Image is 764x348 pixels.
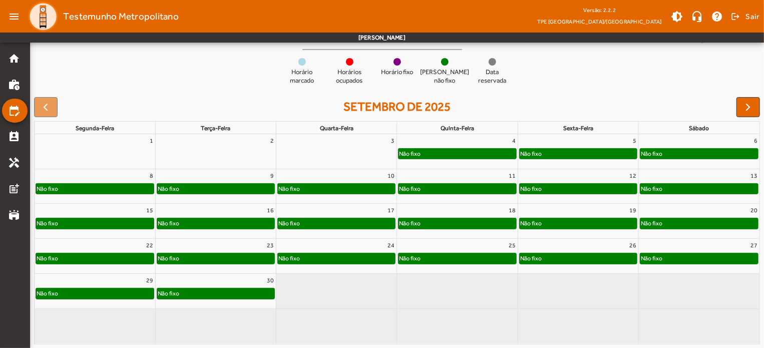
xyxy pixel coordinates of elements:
div: Não fixo [278,253,300,263]
td: 4 de setembro de 2025 [397,134,518,169]
a: 3 de setembro de 2025 [389,134,397,147]
td: 19 de setembro de 2025 [518,204,638,239]
a: 18 de setembro de 2025 [507,204,518,217]
a: 20 de setembro de 2025 [748,204,759,217]
a: Testemunho Metropolitano [24,2,179,32]
td: 11 de setembro de 2025 [397,169,518,204]
div: Não fixo [640,184,663,194]
a: sexta-feira [561,123,595,134]
div: Não fixo [520,149,542,159]
div: Não fixo [640,253,663,263]
td: 20 de setembro de 2025 [639,204,759,239]
a: 4 de setembro de 2025 [510,134,518,147]
mat-icon: menu [4,7,24,27]
td: 27 de setembro de 2025 [639,239,759,274]
div: Não fixo [157,184,180,194]
td: 17 de setembro de 2025 [276,204,397,239]
td: 23 de setembro de 2025 [155,239,276,274]
a: 29 de setembro de 2025 [144,274,155,287]
a: 17 de setembro de 2025 [386,204,397,217]
td: 25 de setembro de 2025 [397,239,518,274]
h2: setembro de 2025 [343,100,451,114]
div: Não fixo [278,184,300,194]
a: quinta-feira [439,123,476,134]
a: 12 de setembro de 2025 [627,169,638,182]
a: 1 de setembro de 2025 [148,134,155,147]
mat-icon: home [8,53,20,65]
span: Horário fixo [381,68,413,77]
div: Não fixo [36,253,59,263]
a: 9 de setembro de 2025 [268,169,276,182]
a: terça-feira [199,123,232,134]
td: 13 de setembro de 2025 [639,169,759,204]
a: 2 de setembro de 2025 [268,134,276,147]
td: 22 de setembro de 2025 [35,239,155,274]
a: 23 de setembro de 2025 [265,239,276,252]
td: 6 de setembro de 2025 [639,134,759,169]
mat-icon: post_add [8,183,20,195]
mat-icon: work_history [8,79,20,91]
a: 26 de setembro de 2025 [627,239,638,252]
a: 10 de setembro de 2025 [386,169,397,182]
div: Não fixo [399,184,421,194]
img: Logo TPE [28,2,58,32]
a: 6 de setembro de 2025 [752,134,759,147]
a: sábado [687,123,711,134]
a: 5 de setembro de 2025 [631,134,638,147]
td: 26 de setembro de 2025 [518,239,638,274]
span: Testemunho Metropolitano [63,9,179,25]
td: 9 de setembro de 2025 [155,169,276,204]
td: 3 de setembro de 2025 [276,134,397,169]
td: 2 de setembro de 2025 [155,134,276,169]
a: 16 de setembro de 2025 [265,204,276,217]
div: Não fixo [36,184,59,194]
button: Sair [729,9,760,24]
a: segunda-feira [74,123,116,134]
span: TPE [GEOGRAPHIC_DATA]/[GEOGRAPHIC_DATA] [537,17,662,27]
div: Não fixo [36,218,59,228]
a: 22 de setembro de 2025 [144,239,155,252]
div: Companheiro [506,33,571,43]
a: quarta-feira [318,123,355,134]
a: 27 de setembro de 2025 [748,239,759,252]
div: Não fixo [399,149,421,159]
div: [STREET_ADDRESS][PERSON_NAME] [74,33,246,43]
div: Versão: 2.2.2 [537,4,662,17]
td: 1 de setembro de 2025 [35,134,155,169]
div: Não fixo [520,184,542,194]
span: Horários ocupados [329,68,369,85]
div: Não fixo [640,218,663,228]
td: 8 de setembro de 2025 [35,169,155,204]
td: 30 de setembro de 2025 [155,274,276,309]
div: Selecione o dia [346,33,418,43]
td: 5 de setembro de 2025 [518,134,638,169]
a: 11 de setembro de 2025 [507,169,518,182]
div: Não fixo [640,149,663,159]
div: Não fixo [36,288,59,298]
div: Confirmação [658,33,720,43]
span: Data reservada [472,68,512,85]
a: 24 de setembro de 2025 [386,239,397,252]
div: Não fixo [157,218,180,228]
div: Não fixo [278,218,300,228]
div: Não fixo [520,218,542,228]
a: 13 de setembro de 2025 [748,169,759,182]
mat-icon: stadium [8,209,20,221]
a: 8 de setembro de 2025 [148,169,155,182]
a: 25 de setembro de 2025 [507,239,518,252]
div: Não fixo [520,253,542,263]
td: 15 de setembro de 2025 [35,204,155,239]
a: 19 de setembro de 2025 [627,204,638,217]
td: 10 de setembro de 2025 [276,169,397,204]
td: 16 de setembro de 2025 [155,204,276,239]
mat-icon: handyman [8,157,20,169]
td: 24 de setembro de 2025 [276,239,397,274]
div: Não fixo [157,288,180,298]
td: 12 de setembro de 2025 [518,169,638,204]
span: Sair [745,9,760,25]
mat-icon: perm_contact_calendar [8,131,20,143]
span: Horário marcado [282,68,322,85]
div: Não fixo [157,253,180,263]
div: Não fixo [399,253,421,263]
a: 30 de setembro de 2025 [265,274,276,287]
